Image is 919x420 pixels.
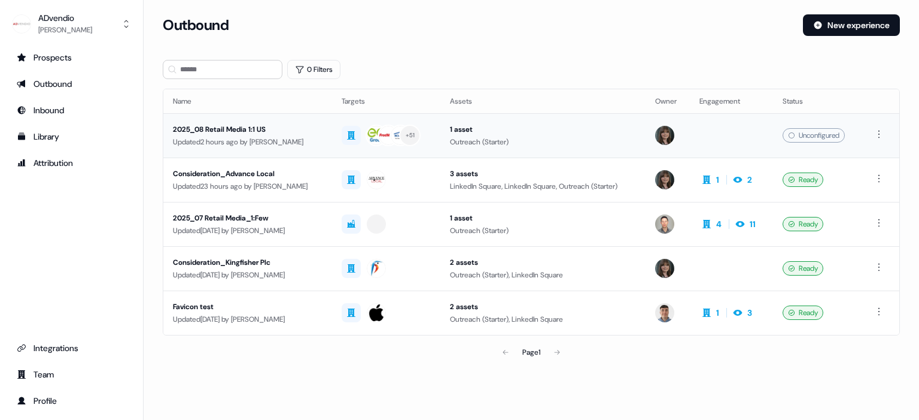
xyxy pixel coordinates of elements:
[173,180,322,192] div: Updated 23 hours ago by [PERSON_NAME]
[38,24,92,36] div: [PERSON_NAME]
[10,127,133,146] a: Go to templates
[450,225,636,237] div: Outreach (Starter)
[17,157,126,169] div: Attribution
[747,307,752,319] div: 3
[173,136,322,148] div: Updated 2 hours ago by [PERSON_NAME]
[10,391,133,410] a: Go to profile
[803,14,900,36] button: New experience
[10,153,133,173] a: Go to attribution
[450,256,636,268] div: 2 assets
[450,212,636,224] div: 1 asset
[450,269,636,281] div: Outreach (Starter), LinkedIn Square
[655,303,674,322] img: Denis
[10,365,133,384] a: Go to team
[17,342,126,354] div: Integrations
[783,306,823,320] div: Ready
[747,174,752,186] div: 2
[173,225,322,237] div: Updated [DATE] by [PERSON_NAME]
[783,261,823,276] div: Ready
[163,89,332,113] th: Name
[173,313,322,325] div: Updated [DATE] by [PERSON_NAME]
[450,136,636,148] div: Outreach (Starter)
[522,346,540,358] div: Page 1
[10,48,133,67] a: Go to prospects
[17,78,126,90] div: Outbound
[655,126,674,145] img: Michaela
[406,130,415,141] div: + 51
[10,101,133,120] a: Go to Inbound
[287,60,340,79] button: 0 Filters
[173,168,322,180] div: Consideration_Advance Local
[163,16,229,34] h3: Outbound
[716,174,719,186] div: 1
[10,339,133,358] a: Go to integrations
[450,301,636,313] div: 2 assets
[17,104,126,116] div: Inbound
[450,123,636,135] div: 1 asset
[450,180,636,192] div: LinkedIn Square, LinkedIn Square, Outreach (Starter)
[716,218,722,230] div: 4
[655,214,674,234] img: Robert
[783,128,845,143] div: Unconfigured
[38,12,92,24] div: ADvendio
[17,52,126,64] div: Prospects
[750,218,756,230] div: 11
[783,173,823,187] div: Ready
[332,89,440,113] th: Targets
[10,10,133,38] button: ADvendio[PERSON_NAME]
[655,259,674,278] img: Michaela
[450,313,636,325] div: Outreach (Starter), LinkedIn Square
[173,123,322,135] div: 2025_08 Retail Media 1:1 US
[173,269,322,281] div: Updated [DATE] by [PERSON_NAME]
[10,74,133,93] a: Go to outbound experience
[17,395,126,407] div: Profile
[690,89,772,113] th: Engagement
[173,212,322,224] div: 2025_07 Retail Media_1:Few
[440,89,646,113] th: Assets
[450,168,636,180] div: 3 assets
[773,89,862,113] th: Status
[173,301,322,313] div: Favicon test
[173,256,322,268] div: Consideration_Kingfisher Plc
[655,170,674,189] img: Michaela
[783,217,823,231] div: Ready
[646,89,690,113] th: Owner
[716,307,719,319] div: 1
[17,131,126,143] div: Library
[17,368,126,380] div: Team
